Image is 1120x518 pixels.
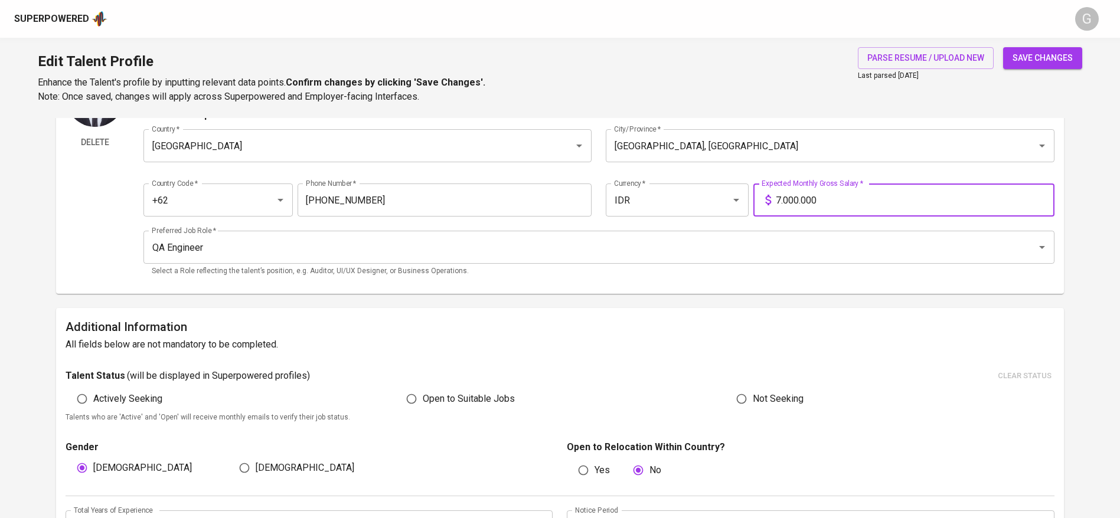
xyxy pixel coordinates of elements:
[272,192,289,208] button: Open
[93,392,162,406] span: Actively Seeking
[66,317,1054,336] h6: Additional Information
[867,51,984,65] span: parse resume / upload new
[38,47,485,76] h1: Edit Talent Profile
[14,12,89,26] div: Superpowered
[93,461,192,475] span: [DEMOGRAPHIC_DATA]
[728,192,745,208] button: Open
[423,392,515,406] span: Open to Suitable Jobs
[66,132,125,153] button: Delete
[66,336,1054,353] h6: All fields below are not mandatory to be completed.
[70,135,120,150] span: Delete
[286,77,485,88] b: Confirm changes by clicking 'Save Changes'.
[753,392,804,406] span: Not Seeking
[567,440,1054,454] p: Open to Relocation Within Country?
[595,463,610,477] span: Yes
[858,47,994,69] button: parse resume / upload new
[649,463,661,477] span: No
[1075,7,1099,31] div: G
[1013,51,1073,65] span: save changes
[256,461,354,475] span: [DEMOGRAPHIC_DATA]
[1003,47,1082,69] button: save changes
[1034,239,1050,255] button: Open
[92,10,107,28] img: app logo
[571,137,587,154] button: Open
[66,369,125,383] p: Talent Status
[1034,137,1050,154] button: Open
[66,412,1054,424] p: Talents who are 'Active' and 'Open' will receive monthly emails to verify their job status.
[14,10,107,28] a: Superpoweredapp logo
[66,440,553,454] p: Gender
[152,265,1046,277] p: Select a Role reflecting the talent’s position, e.g. Auditor, UI/UX Designer, or Business Operati...
[127,369,310,383] p: ( will be displayed in Superpowered profiles )
[38,76,485,104] p: Enhance the Talent's profile by inputting relevant data points. Note: Once saved, changes will ap...
[858,71,919,80] span: Last parsed [DATE]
